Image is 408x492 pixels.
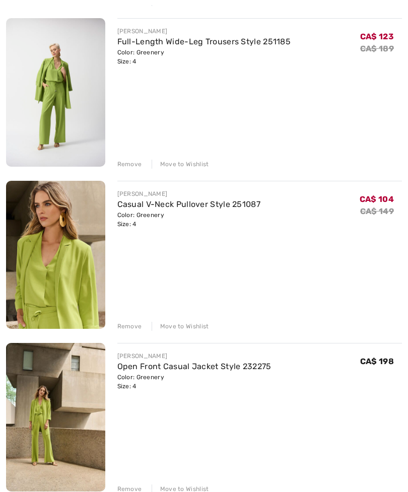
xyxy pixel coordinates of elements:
[360,357,394,366] span: CA$ 198
[6,18,105,166] img: Full-Length Wide-Leg Trousers Style 251185
[360,194,394,204] span: CA$ 104
[360,206,394,216] s: CA$ 149
[117,362,271,371] a: Open Front Casual Jacket Style 232275
[6,181,105,329] img: Casual V-Neck Pullover Style 251087
[152,322,209,331] div: Move to Wishlist
[6,343,105,491] img: Open Front Casual Jacket Style 232275
[152,160,209,169] div: Move to Wishlist
[117,199,261,209] a: Casual V-Neck Pullover Style 251087
[117,37,291,46] a: Full-Length Wide-Leg Trousers Style 251185
[360,32,394,41] span: CA$ 123
[117,48,291,66] div: Color: Greenery Size: 4
[117,322,142,331] div: Remove
[117,189,261,198] div: [PERSON_NAME]
[117,373,271,391] div: Color: Greenery Size: 4
[117,160,142,169] div: Remove
[117,27,291,36] div: [PERSON_NAME]
[117,352,271,361] div: [PERSON_NAME]
[117,210,261,229] div: Color: Greenery Size: 4
[360,44,394,53] s: CA$ 189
